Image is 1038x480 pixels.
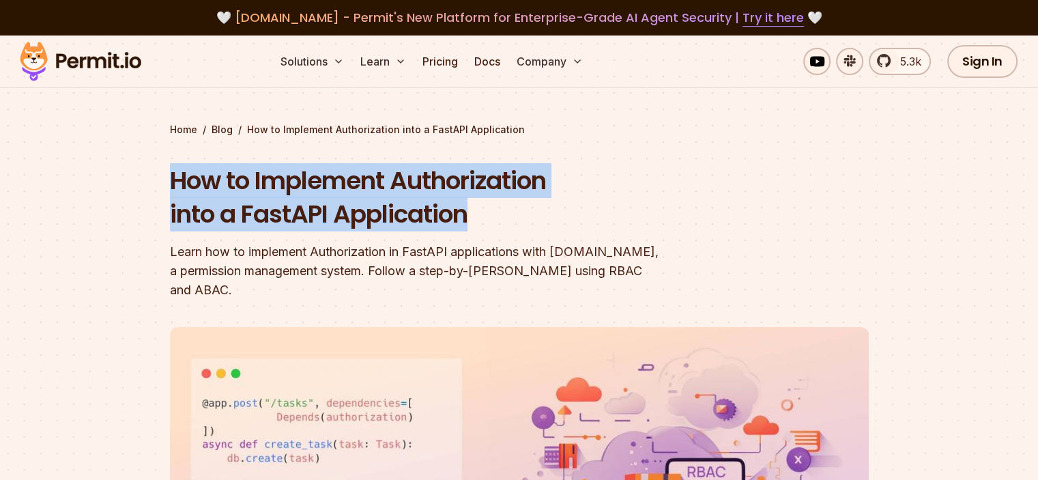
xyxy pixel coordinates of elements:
a: 5.3k [869,48,931,75]
a: Blog [212,123,233,137]
span: [DOMAIN_NAME] - Permit's New Platform for Enterprise-Grade AI Agent Security | [235,9,804,26]
a: Home [170,123,197,137]
img: Permit logo [14,38,147,85]
a: Try it here [743,9,804,27]
a: Sign In [947,45,1018,78]
span: 5.3k [892,53,921,70]
div: / / [170,123,869,137]
a: Docs [469,48,506,75]
button: Company [511,48,588,75]
h1: How to Implement Authorization into a FastAPI Application [170,164,694,231]
div: Learn how to implement Authorization in FastAPI applications with [DOMAIN_NAME], a permission man... [170,242,694,300]
div: 🤍 🤍 [33,8,1005,27]
button: Learn [355,48,412,75]
button: Solutions [275,48,349,75]
a: Pricing [417,48,463,75]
